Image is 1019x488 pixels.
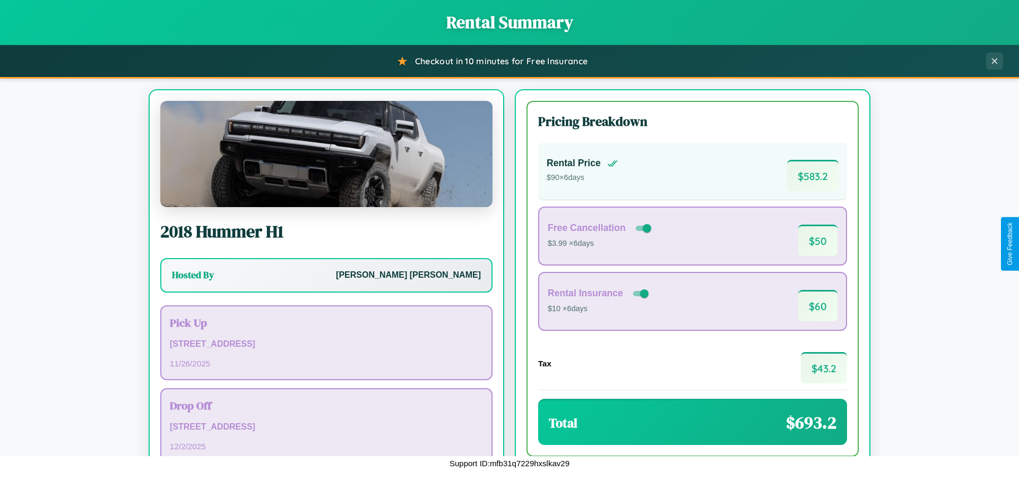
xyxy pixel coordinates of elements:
h4: Tax [538,359,551,368]
h3: Pricing Breakdown [538,113,847,130]
p: $ 90 × 6 days [547,171,618,185]
div: Give Feedback [1006,222,1014,266]
p: 11 / 26 / 2025 [170,356,483,371]
p: [STREET_ADDRESS] [170,337,483,352]
h3: Hosted By [172,269,214,281]
p: [STREET_ADDRESS] [170,419,483,435]
h4: Free Cancellation [548,222,626,234]
span: $ 60 [798,290,837,321]
h1: Rental Summary [11,11,1008,34]
span: $ 43.2 [801,352,847,383]
span: $ 693.2 [786,411,836,434]
p: $3.99 × 6 days [548,237,653,251]
p: [PERSON_NAME] [PERSON_NAME] [336,268,481,283]
h4: Rental Price [547,158,601,169]
h3: Drop Off [170,398,483,413]
h2: 2018 Hummer H1 [160,220,493,243]
img: Hummer H1 [160,101,493,207]
span: $ 583.2 [787,160,839,191]
h3: Pick Up [170,315,483,330]
p: Support ID: mfb31q7229hxslkav29 [450,456,569,470]
h4: Rental Insurance [548,288,623,299]
span: $ 50 [798,225,837,256]
p: 12 / 2 / 2025 [170,439,483,453]
span: Checkout in 10 minutes for Free Insurance [415,56,588,66]
h3: Total [549,414,577,432]
p: $10 × 6 days [548,302,651,316]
